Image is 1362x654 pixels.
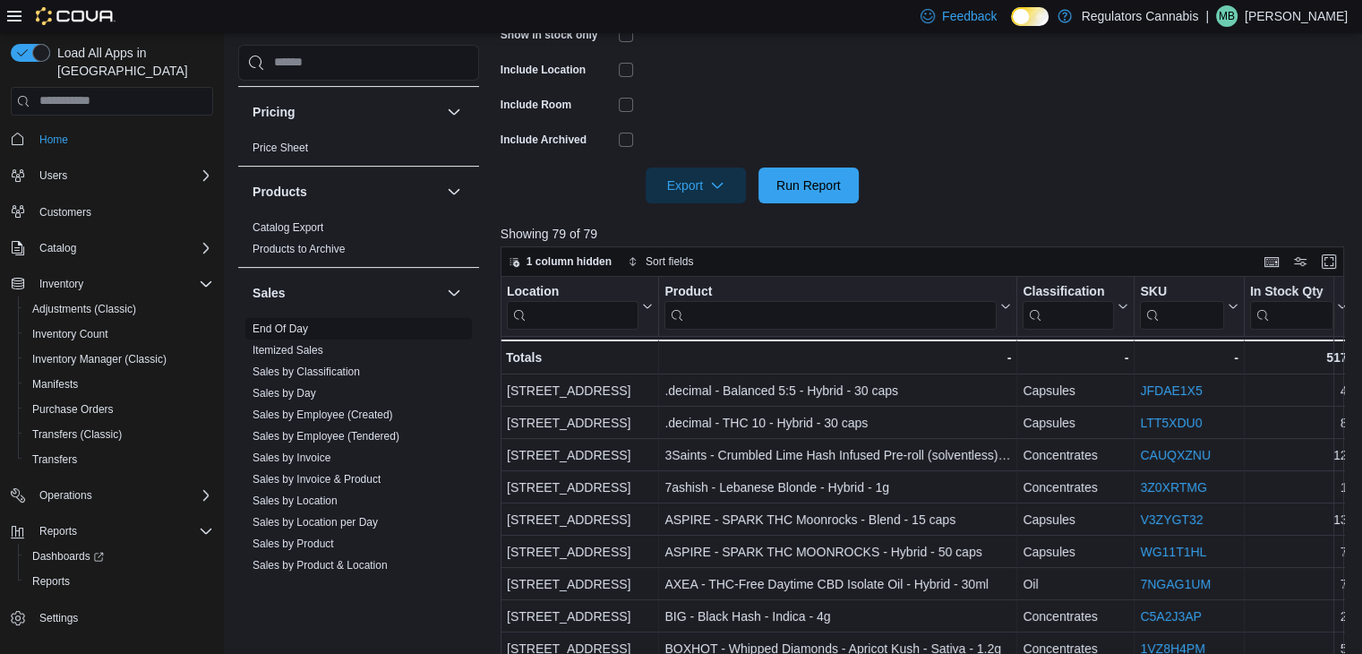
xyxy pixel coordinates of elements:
a: Sales by Classification [253,366,360,378]
button: Sales [253,284,440,302]
div: ASPIRE - SPARK THC Moonrocks - Blend - 15 caps [664,509,1011,530]
span: Price Sheet [253,141,308,155]
span: Sales by Product & Location [253,558,388,572]
span: Reports [32,521,213,542]
div: Concentrates [1023,477,1128,498]
a: Manifests [25,374,85,395]
span: Sales by Employee (Tendered) [253,429,399,443]
button: Transfers [18,447,220,472]
a: Customers [32,202,99,223]
span: Sales by Invoice & Product [253,472,381,486]
div: BIG - Black Hash - Indica - 4g [664,606,1011,627]
div: Pricing [238,137,479,166]
span: Itemized Sales [253,343,323,357]
button: Inventory [32,273,90,295]
a: Inventory Manager (Classic) [25,349,174,370]
button: Reports [32,521,84,542]
input: Dark Mode [1011,7,1049,26]
div: In Stock Qty [1250,283,1333,329]
button: Reports [4,519,220,544]
span: Catalog [32,237,213,259]
div: Capsules [1023,541,1128,563]
a: Settings [32,607,85,629]
button: Keyboard shortcuts [1261,251,1282,272]
button: Users [4,163,220,188]
span: Operations [32,485,213,506]
span: Customers [32,201,213,223]
div: 3Saints - Crumbled Lime Hash Infused Pre-roll (solventless) - Sativa - 1x0.5g [664,444,1011,466]
span: Inventory Manager (Classic) [25,349,213,370]
div: SKU [1140,283,1223,300]
span: Adjustments (Classic) [25,298,213,320]
label: Include Room [501,98,571,112]
div: Sales [238,318,479,626]
span: Reports [39,524,77,538]
a: Reports [25,571,77,592]
span: Export [656,168,735,203]
div: Location [507,283,638,329]
span: Catalog Export [253,220,323,235]
a: Transfers (Classic) [25,424,129,445]
a: 7NGAG1UM [1140,577,1211,591]
div: [STREET_ADDRESS] [507,477,653,498]
div: Product [664,283,997,329]
a: Sales by Location [253,495,338,507]
button: Users [32,165,74,186]
span: Purchase Orders [32,402,114,417]
span: Sales by Day [253,386,316,400]
button: Operations [4,483,220,508]
div: Mike Biron [1216,5,1238,27]
button: Catalog [32,237,83,259]
button: Operations [32,485,99,506]
img: Cova [36,7,116,25]
div: [STREET_ADDRESS] [507,541,653,563]
div: [STREET_ADDRESS] [507,509,653,530]
p: Regulators Cannabis [1081,5,1198,27]
span: Run Report [776,176,841,194]
span: Home [39,133,68,147]
span: Catalog [39,241,76,255]
a: Sales by Invoice [253,452,330,464]
span: Adjustments (Classic) [32,302,136,316]
span: Feedback [942,7,997,25]
span: Inventory Manager (Classic) [32,352,167,366]
span: Transfers [32,452,77,467]
div: 8 [1250,412,1348,434]
a: Purchase Orders [25,399,121,420]
button: Inventory [4,271,220,297]
a: Sales by Product & Location [253,559,388,572]
a: LTT5XDU0 [1140,416,1202,430]
span: End Of Day [253,322,308,336]
button: Enter fullscreen [1318,251,1340,272]
span: Sales by Location [253,494,338,508]
button: Manifests [18,372,220,397]
a: Dashboards [25,546,111,567]
a: Adjustments (Classic) [25,298,143,320]
button: 1 column hidden [501,251,619,272]
div: SKU URL [1140,283,1223,329]
span: Inventory Count [25,323,213,345]
a: WG11T1HL [1140,545,1206,559]
a: Home [32,129,75,151]
button: Classification [1023,283,1128,329]
button: Reports [18,569,220,594]
a: Transfers [25,449,84,470]
span: Inventory Count [32,327,108,341]
button: Home [4,126,220,152]
div: Classification [1023,283,1114,300]
div: 7ashish - Lebanese Blonde - Hybrid - 1g [664,477,1011,498]
div: AXEA - THC-Free Daytime CBD Isolate Oil - Hybrid - 30ml [664,573,1011,595]
div: Product [664,283,997,300]
span: MB [1219,5,1235,27]
button: Products [443,181,465,202]
span: Sales by Location per Day [253,515,378,529]
p: | [1205,5,1209,27]
div: Classification [1023,283,1114,329]
div: - [1140,347,1238,368]
span: Dashboards [25,546,213,567]
div: Location [507,283,638,300]
span: Products to Archive [253,242,345,256]
h3: Pricing [253,103,295,121]
div: [STREET_ADDRESS] [507,606,653,627]
button: In Stock Qty [1250,283,1348,329]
